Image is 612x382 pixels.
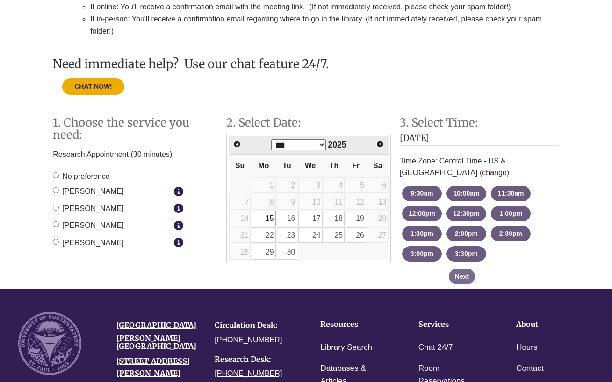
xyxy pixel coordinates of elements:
select: Select month [271,139,326,150]
label: [PERSON_NAME] [53,219,172,232]
a: 22 [252,227,275,243]
img: UNW seal [18,312,81,375]
td: Available [276,227,298,244]
span: Sunday [235,162,245,170]
a: 18 [324,211,345,226]
a: 25 [324,227,345,243]
span: Saturday [373,162,382,170]
div: Time Zone: Central Time - US & [GEOGRAPHIC_DATA] ( ) [400,150,559,184]
a: Previous Month [230,137,245,152]
h2: Step 3: Select Time: [400,117,559,129]
button: 10:00am [446,186,486,201]
input: [PERSON_NAME] [53,187,59,193]
td: Available [298,227,323,244]
button: 11:30am [491,186,531,201]
button: 9:30am [402,186,442,201]
a: Library Search [320,341,372,354]
td: Available [298,210,323,227]
span: Friday [352,162,360,170]
label: [PERSON_NAME] [53,203,172,215]
input: No preference [53,172,59,178]
span: Thursday [330,162,338,170]
h4: Circulation Desk: [215,321,299,330]
a: [PHONE_NUMBER] [215,369,282,377]
h3: Need immediate help? Use our chat feature 24/7. [53,57,559,71]
li: If in-person: You'll receive a confirmation email regarding where to go in the library. (If not i... [90,13,559,37]
a: [GEOGRAPHIC_DATA] [116,320,196,330]
button: 12:00pm [402,206,442,221]
label: [PERSON_NAME] [53,185,172,198]
li: If online: You'll receive a confirmation email with the meeting link. (If not immediately receive... [90,1,559,13]
a: change [482,169,507,177]
a: 29 [252,244,275,260]
button: 12:30pm [446,206,486,221]
a: 26 [346,227,366,243]
h2: Step 1. Choose the service you need: [53,117,212,141]
input: [PERSON_NAME] [53,205,59,211]
span: Tuesday [282,162,291,170]
td: Available [345,210,367,227]
span: 2025 [328,140,346,149]
td: Available [323,227,345,244]
td: Available [345,227,367,244]
td: Available [251,210,276,227]
button: 3:30pm [446,246,486,262]
button: 1:30pm [402,226,442,241]
td: Available [276,210,298,227]
p: Research Appointment (30 minutes) [53,146,183,163]
button: 3:00pm [402,246,442,262]
a: 17 [298,211,323,226]
a: Chat 24/7 [418,341,453,354]
label: No preference [53,170,109,183]
h4: Resources [320,320,389,329]
h4: Research Desk: [215,355,299,364]
input: [PERSON_NAME] [53,221,59,227]
input: [PERSON_NAME] [53,239,59,245]
a: 24 [298,227,323,243]
td: Available [251,243,276,260]
td: Available [323,210,345,227]
h4: About [516,320,585,329]
h2: Step 2. Select Date: [226,117,386,129]
h4: [PERSON_NAME][GEOGRAPHIC_DATA] [116,334,201,351]
span: Monday [259,162,269,170]
a: 15 [252,211,275,226]
span: Next [376,141,384,148]
a: Contact [516,362,544,375]
div: Staff Member Group: In-Person Appointments [53,170,183,248]
button: 2:30pm [491,226,531,241]
a: [PHONE_NUMBER] [215,336,282,344]
button: 2:00pm [446,226,486,241]
span: Wednesday [305,162,316,170]
a: 23 [277,227,297,243]
h3: [DATE] [400,134,559,146]
a: Next Month [373,137,388,152]
h4: Services [418,320,487,329]
td: Available [276,243,298,260]
button: 1:00pm [491,206,531,221]
button: Next [449,269,475,284]
button: CHAT NOW! [62,78,124,94]
a: 16 [277,211,297,226]
a: CHAT NOW! [62,82,124,90]
a: Hours [516,341,537,354]
td: Available [251,227,276,244]
a: 19 [346,211,366,226]
label: [PERSON_NAME] [53,237,172,249]
a: 30 [277,244,297,260]
span: Prev [233,141,241,148]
